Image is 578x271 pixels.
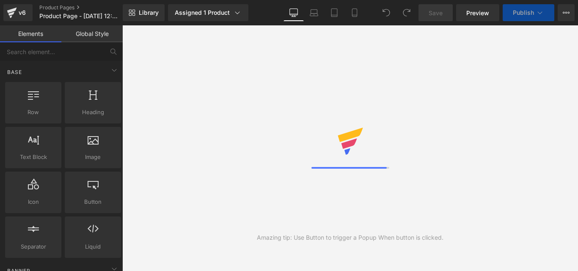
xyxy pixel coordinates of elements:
[558,4,575,21] button: More
[257,233,443,242] div: Amazing tip: Use Button to trigger a Popup When button is clicked.
[67,242,118,251] span: Liquid
[503,4,554,21] button: Publish
[3,4,33,21] a: v6
[283,4,304,21] a: Desktop
[513,9,534,16] span: Publish
[61,25,123,42] a: Global Style
[8,153,59,162] span: Text Block
[17,7,28,18] div: v6
[429,8,443,17] span: Save
[324,4,344,21] a: Tablet
[456,4,499,21] a: Preview
[6,68,23,76] span: Base
[398,4,415,21] button: Redo
[304,4,324,21] a: Laptop
[139,9,159,16] span: Library
[67,153,118,162] span: Image
[344,4,365,21] a: Mobile
[378,4,395,21] button: Undo
[466,8,489,17] span: Preview
[67,197,118,206] span: Button
[39,13,121,19] span: Product Page - [DATE] 12:00:56
[8,242,59,251] span: Separator
[67,108,118,117] span: Heading
[8,197,59,206] span: Icon
[8,108,59,117] span: Row
[123,4,165,21] a: New Library
[175,8,242,17] div: Assigned 1 Product
[39,4,137,11] a: Product Pages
